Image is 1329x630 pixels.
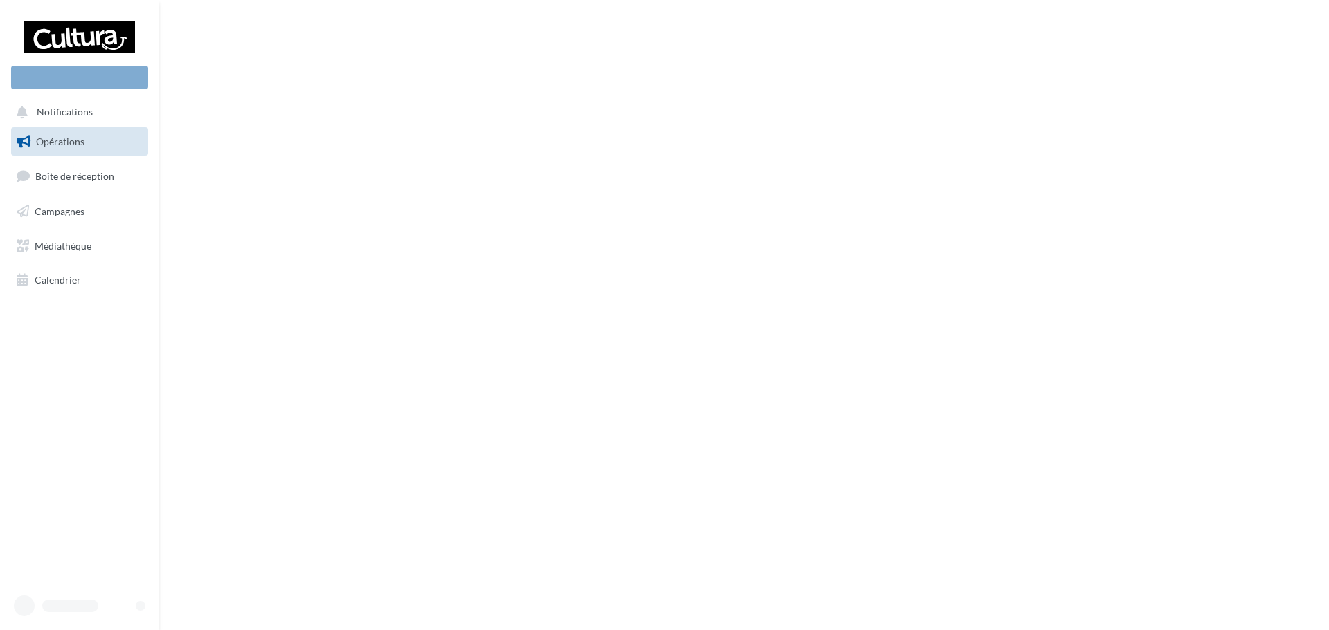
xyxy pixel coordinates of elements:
span: Campagnes [35,205,84,217]
span: Médiathèque [35,239,91,251]
a: Campagnes [8,197,151,226]
a: Boîte de réception [8,161,151,191]
a: Opérations [8,127,151,156]
div: Nouvelle campagne [11,66,148,89]
span: Notifications [37,106,93,118]
a: Calendrier [8,266,151,295]
span: Boîte de réception [35,170,114,182]
span: Opérations [36,136,84,147]
a: Médiathèque [8,232,151,261]
span: Calendrier [35,274,81,286]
